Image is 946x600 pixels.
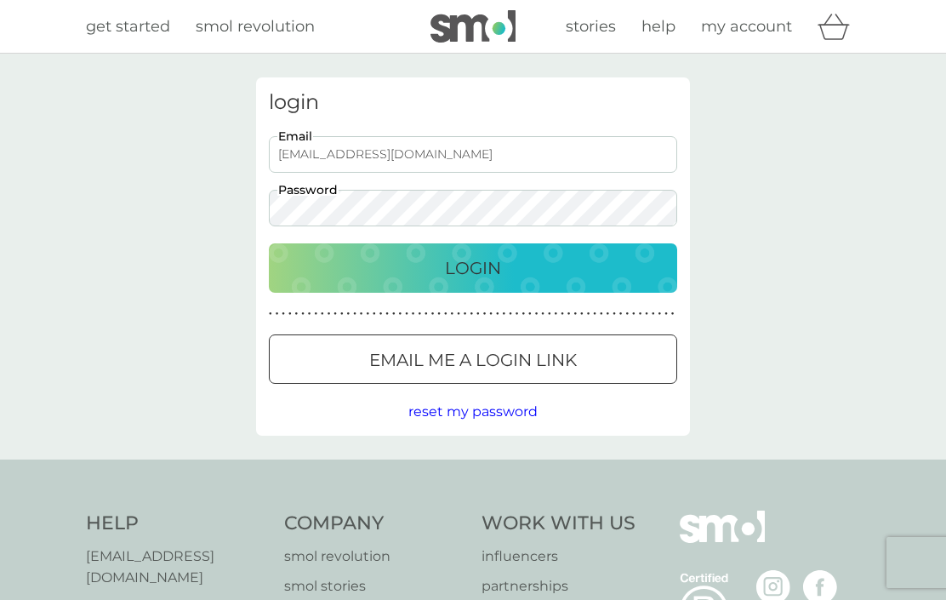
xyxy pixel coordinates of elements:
[282,310,285,318] p: ●
[430,10,516,43] img: smol
[561,310,564,318] p: ●
[567,310,571,318] p: ●
[288,310,292,318] p: ●
[408,401,538,423] button: reset my password
[470,310,473,318] p: ●
[482,546,635,568] a: influencers
[652,310,655,318] p: ●
[444,310,447,318] p: ●
[196,17,315,36] span: smol revolution
[701,17,792,36] span: my account
[639,310,642,318] p: ●
[412,310,415,318] p: ●
[632,310,635,318] p: ●
[196,14,315,39] a: smol revolution
[457,310,460,318] p: ●
[528,310,532,318] p: ●
[535,310,539,318] p: ●
[607,310,610,318] p: ●
[483,310,487,318] p: ●
[664,310,668,318] p: ●
[284,511,465,537] h4: Company
[314,310,317,318] p: ●
[86,511,267,537] h4: Help
[269,243,677,293] button: Login
[301,310,305,318] p: ●
[369,346,577,374] p: Email me a login link
[613,310,616,318] p: ●
[333,310,337,318] p: ●
[373,310,376,318] p: ●
[482,511,635,537] h4: Work With Us
[284,575,465,597] a: smol stories
[425,310,428,318] p: ●
[86,14,170,39] a: get started
[600,310,603,318] p: ●
[680,511,765,569] img: smol
[269,334,677,384] button: Email me a login link
[408,403,538,420] span: reset my password
[658,310,662,318] p: ●
[509,310,512,318] p: ●
[489,310,493,318] p: ●
[379,310,383,318] p: ●
[593,310,596,318] p: ●
[619,310,623,318] p: ●
[269,310,272,318] p: ●
[340,310,344,318] p: ●
[347,310,350,318] p: ●
[645,310,648,318] p: ●
[353,310,356,318] p: ●
[818,9,860,43] div: basket
[437,310,441,318] p: ●
[671,310,675,318] p: ●
[392,310,396,318] p: ●
[284,546,465,568] a: smol revolution
[405,310,408,318] p: ●
[580,310,584,318] p: ●
[641,14,675,39] a: help
[566,17,616,36] span: stories
[360,310,363,318] p: ●
[625,310,629,318] p: ●
[431,310,435,318] p: ●
[308,310,311,318] p: ●
[701,14,792,39] a: my account
[541,310,544,318] p: ●
[86,17,170,36] span: get started
[269,90,677,115] h3: login
[464,310,467,318] p: ●
[548,310,551,318] p: ●
[476,310,480,318] p: ●
[276,310,279,318] p: ●
[573,310,577,318] p: ●
[566,14,616,39] a: stories
[496,310,499,318] p: ●
[328,310,331,318] p: ●
[321,310,324,318] p: ●
[521,310,525,318] p: ●
[641,17,675,36] span: help
[418,310,421,318] p: ●
[366,310,369,318] p: ●
[516,310,519,318] p: ●
[451,310,454,318] p: ●
[482,575,635,597] a: partnerships
[503,310,506,318] p: ●
[295,310,299,318] p: ●
[587,310,590,318] p: ●
[86,546,267,589] a: [EMAIL_ADDRESS][DOMAIN_NAME]
[385,310,389,318] p: ●
[445,254,501,282] p: Login
[399,310,402,318] p: ●
[555,310,558,318] p: ●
